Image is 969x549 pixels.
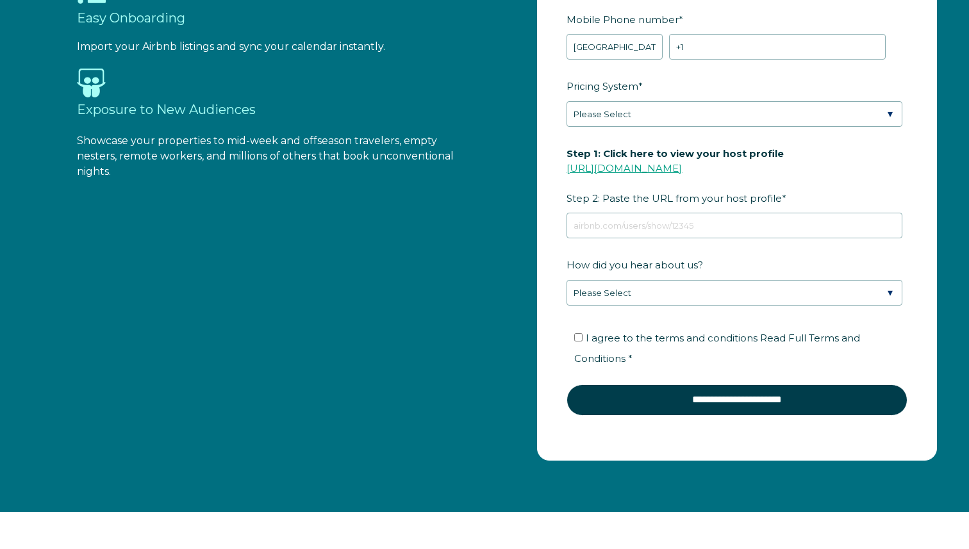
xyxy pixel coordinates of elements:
[567,213,902,238] input: airbnb.com/users/show/12345
[77,135,454,177] span: Showcase your properties to mid-week and offseason travelers, empty nesters, remote workers, and ...
[574,332,861,365] span: I agree to the terms and conditions
[567,143,784,208] span: Step 2: Paste the URL from your host profile
[567,76,638,96] span: Pricing System
[567,143,784,163] span: Step 1: Click here to view your host profile
[574,333,583,341] input: I agree to the terms and conditions Read Full Terms and Conditions *
[77,10,185,26] span: Easy Onboarding
[567,255,703,275] span: How did you hear about us?
[77,40,385,53] span: Import your Airbnb listings and sync your calendar instantly.
[567,10,679,29] span: Mobile Phone number
[567,162,682,174] a: [URL][DOMAIN_NAME]
[77,102,256,117] span: Exposure to New Audiences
